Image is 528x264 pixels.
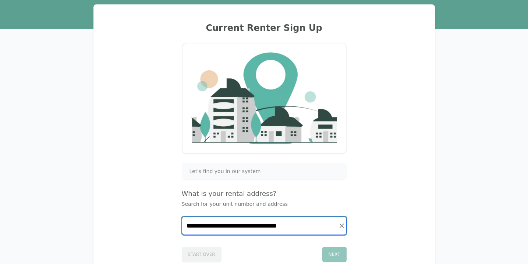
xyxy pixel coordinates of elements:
[189,168,261,175] span: Let's find you in our system
[182,217,346,235] input: Start typing...
[337,221,347,231] button: Clear
[182,189,347,199] h4: What is your rental address?
[182,200,347,208] p: Search for your unit number and address
[102,22,426,34] h2: Current Renter Sign Up
[191,52,337,144] img: Company Logo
